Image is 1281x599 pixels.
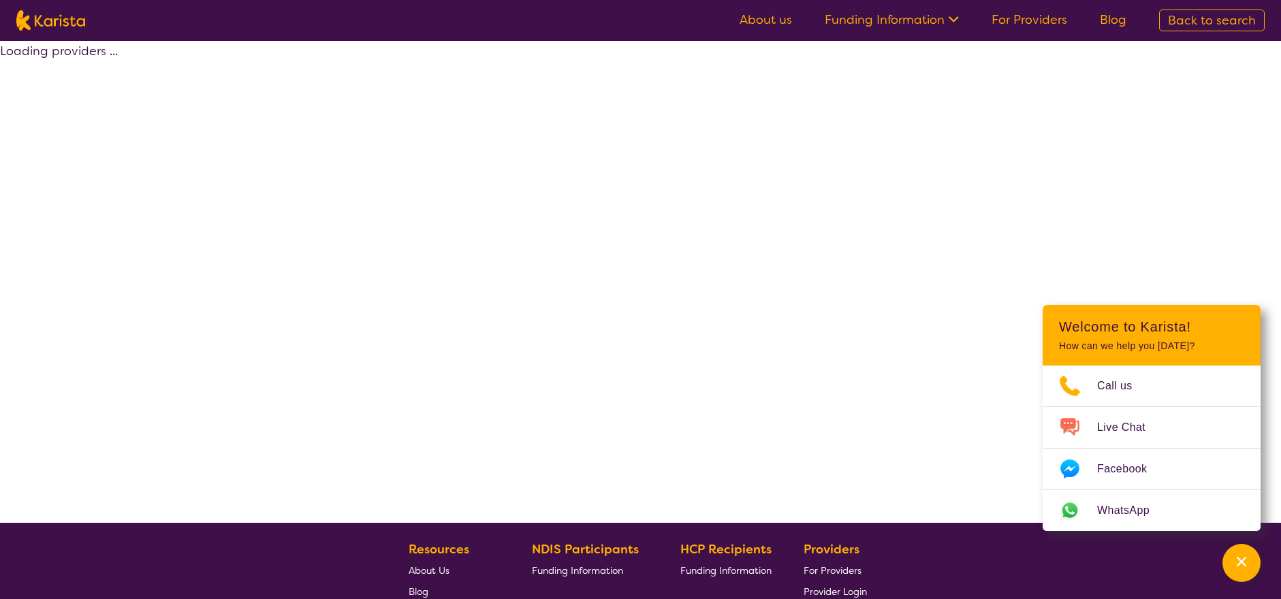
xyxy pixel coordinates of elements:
[532,560,649,581] a: Funding Information
[1100,12,1126,28] a: Blog
[740,12,792,28] a: About us
[804,560,867,581] a: For Providers
[992,12,1067,28] a: For Providers
[1159,10,1265,31] a: Back to search
[804,564,861,577] span: For Providers
[532,541,639,557] b: NDIS Participants
[1097,459,1163,479] span: Facebook
[804,541,859,557] b: Providers
[680,564,772,577] span: Funding Information
[1097,376,1149,396] span: Call us
[1059,319,1244,335] h2: Welcome to Karista!
[1097,500,1166,521] span: WhatsApp
[1168,12,1256,29] span: Back to search
[1097,417,1162,438] span: Live Chat
[1043,366,1261,531] ul: Choose channel
[1043,305,1261,531] div: Channel Menu
[680,541,772,557] b: HCP Recipients
[680,560,772,581] a: Funding Information
[1043,490,1261,531] a: Web link opens in a new tab.
[825,12,959,28] a: Funding Information
[409,560,500,581] a: About Us
[804,585,867,598] span: Provider Login
[532,564,623,577] span: Funding Information
[16,10,85,31] img: Karista logo
[1059,340,1244,352] p: How can we help you [DATE]?
[409,585,428,598] span: Blog
[409,541,469,557] b: Resources
[409,564,449,577] span: About Us
[1222,544,1261,582] button: Channel Menu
